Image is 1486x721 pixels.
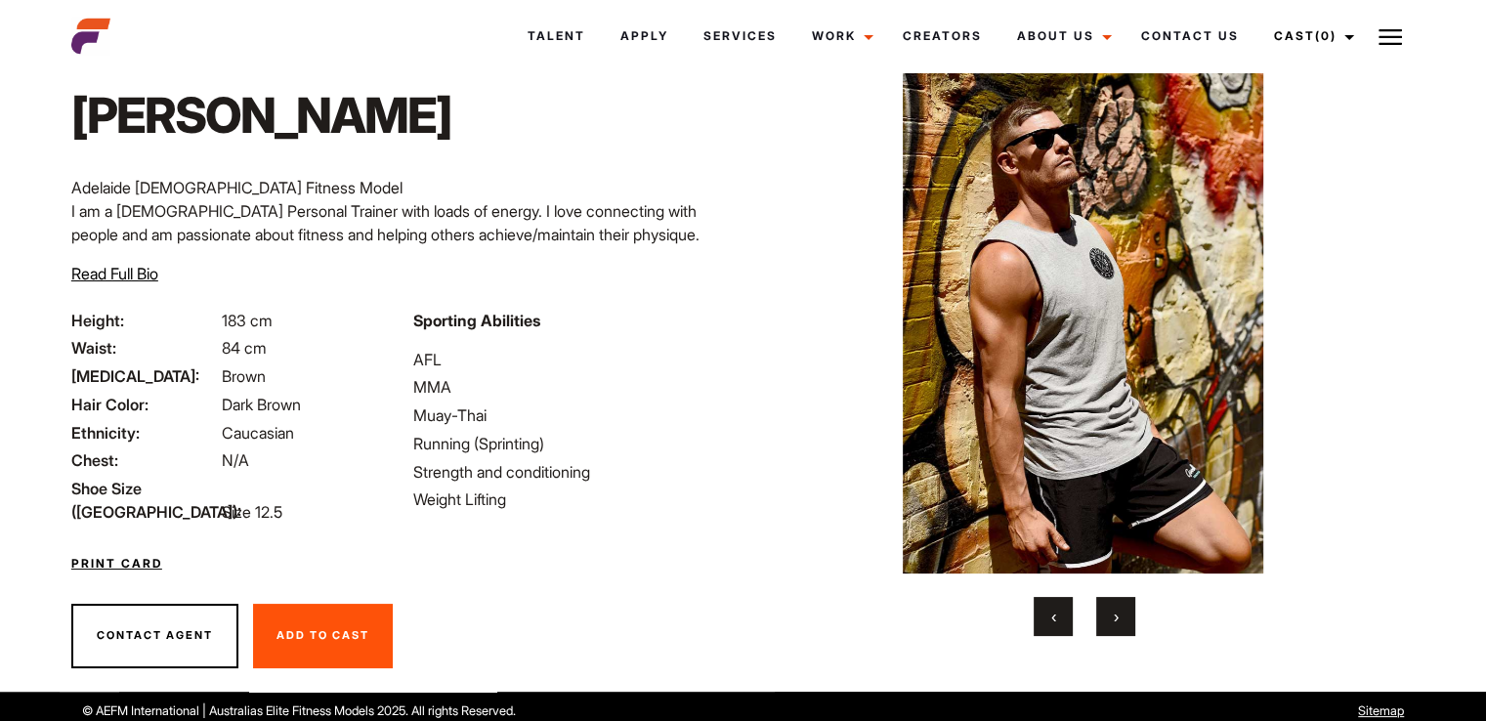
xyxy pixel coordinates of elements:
strong: Sporting Abilities [413,311,540,330]
li: AFL [413,348,732,371]
img: cropped-aefm-brand-fav-22-square.png [71,17,110,56]
a: Creators [885,10,999,63]
span: Caucasian [222,423,294,443]
span: Chest: [71,448,218,472]
a: Work [794,10,885,63]
span: Height: [71,309,218,332]
span: (0) [1315,28,1337,43]
span: 183 cm [222,311,273,330]
p: Adelaide [DEMOGRAPHIC_DATA] Fitness Model I am a [DEMOGRAPHIC_DATA] Personal Trainer with loads o... [71,176,732,246]
a: Services [686,10,794,63]
span: Shoe Size ([GEOGRAPHIC_DATA]): [71,477,218,524]
li: Weight Lifting [413,488,732,511]
span: Brown [222,366,266,386]
span: N/A [222,450,249,470]
span: Previous [1051,607,1056,626]
span: Next [1114,607,1119,626]
a: Contact Us [1124,10,1256,63]
img: Burger icon [1379,25,1402,49]
a: About Us [999,10,1124,63]
button: Contact Agent [71,604,238,668]
li: Strength and conditioning [413,460,732,484]
button: Add To Cast [253,604,393,668]
li: Muay-Thai [413,403,732,427]
a: Cast(0) [1256,10,1366,63]
span: Waist: [71,336,218,360]
span: [MEDICAL_DATA]: [71,364,218,388]
a: Apply [603,10,686,63]
li: Running (Sprinting) [413,432,732,455]
a: Sitemap [1358,703,1404,718]
span: Dark Brown [222,395,301,414]
span: Add To Cast [276,628,369,642]
img: Thomas Adelaide kickboxer relaxing against wall [788,32,1378,573]
span: Hair Color: [71,393,218,416]
a: Print Card [71,555,162,573]
button: Read Full Bio [71,262,158,285]
p: © AEFM International | Australias Elite Fitness Models 2025. All rights Reserved. [82,701,843,720]
span: Size 12.5 [222,502,282,522]
span: 84 cm [222,338,267,358]
span: Read Full Bio [71,264,158,283]
a: Talent [510,10,603,63]
h1: [PERSON_NAME] [71,86,451,145]
li: MMA [413,375,732,399]
span: Ethnicity: [71,421,218,445]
